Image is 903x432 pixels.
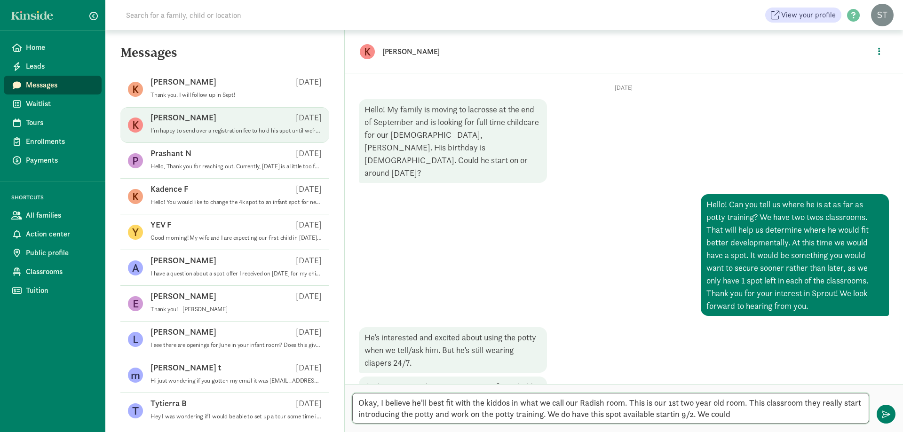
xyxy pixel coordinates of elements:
p: Hi just wondering if you gotten my email it was [EMAIL_ADDRESS][DOMAIN_NAME] about [PERSON_NAME] [150,377,322,385]
p: [PERSON_NAME] t [150,362,222,373]
p: [PERSON_NAME] [150,76,216,87]
figure: K [360,44,375,59]
p: Kadence F [150,183,189,195]
p: Hey I was wondering if I would be able to set up a tour some time in may for Trycen west ? [150,413,322,420]
figure: T [128,403,143,418]
p: [DATE] [296,326,322,338]
p: [DATE] [296,76,322,87]
a: Home [4,38,102,57]
a: Classrooms [4,262,102,281]
p: Prashant N [150,148,191,159]
p: [DATE] [296,291,322,302]
figure: K [128,82,143,97]
a: Enrollments [4,132,102,151]
p: [DATE] [359,84,889,92]
a: All families [4,206,102,225]
div: Hello! Can you tell us where he is at as far as potty training? We have two twos classrooms. That... [701,194,889,316]
span: Tours [26,117,94,128]
p: Good morning! My wife and I are expecting our first child in [DATE] and we'd love to take a tour ... [150,234,322,242]
figure: Y [128,225,143,240]
div: He’s interested and excited about using the potty when we tell/ask him. But he’s still wearing di... [359,327,547,373]
span: Messages [26,79,94,91]
p: [DATE] [296,183,322,195]
a: Messages [4,76,102,94]
p: Hello! You would like to change the 4k spot to an infant spot for next June? If so, could you ple... [150,198,322,206]
figure: K [128,189,143,204]
p: [PERSON_NAME] [150,291,216,302]
input: Search for a family, child or location [120,6,384,24]
span: Leads [26,61,94,72]
a: View your profile [765,8,841,23]
p: [PERSON_NAME] [150,112,216,123]
p: YEV F [150,219,172,230]
p: Hello, Thank you for reaching out. Currently, [DATE] is a little too far to know what our enrollm... [150,163,322,170]
a: Payments [4,151,102,170]
p: [PERSON_NAME] [382,45,679,58]
span: Classrooms [26,266,94,277]
p: Tytierra B [150,398,187,409]
a: Action center [4,225,102,243]
figure: m [128,368,143,383]
a: Tours [4,113,102,132]
span: Payments [26,155,94,166]
span: Public profile [26,247,94,259]
figure: P [128,153,143,168]
div: Hello! My family is moving to lacrosse at the end of September and is looking for full time child... [359,99,547,183]
h5: Messages [105,45,344,68]
p: [PERSON_NAME] [150,255,216,266]
p: [DATE] [296,148,322,159]
span: Waitlist [26,98,94,110]
p: [PERSON_NAME] [150,326,216,338]
p: I’m happy to send over a registration fee to hold his spot until we’re moved [150,127,322,134]
span: Enrollments [26,136,94,147]
a: Waitlist [4,94,102,113]
span: View your profile [781,9,836,21]
p: [DATE] [296,362,322,373]
span: All families [26,210,94,221]
a: Leads [4,57,102,76]
div: I’m happy to send over a registration fee to hold his spot until we’re moved [359,377,547,409]
span: Action center [26,228,94,240]
figure: A [128,260,143,275]
p: Thank you! - [PERSON_NAME] [150,306,322,313]
span: Tuition [26,285,94,296]
figure: K [128,118,143,133]
p: [DATE] [296,398,322,409]
a: Public profile [4,243,102,262]
p: [DATE] [296,112,322,123]
figure: E [128,296,143,311]
a: Tuition [4,281,102,300]
p: I see there are openings for June in your infant room? Does this give us a better chance of havin... [150,341,322,349]
span: Home [26,42,94,53]
p: Thank you. I will follow up in Sept! [150,91,322,99]
figure: L [128,332,143,347]
p: I have a question about a spot offer I received on [DATE] for my child [PERSON_NAME]. My question... [150,270,322,277]
p: [DATE] [296,255,322,266]
p: [DATE] [296,219,322,230]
